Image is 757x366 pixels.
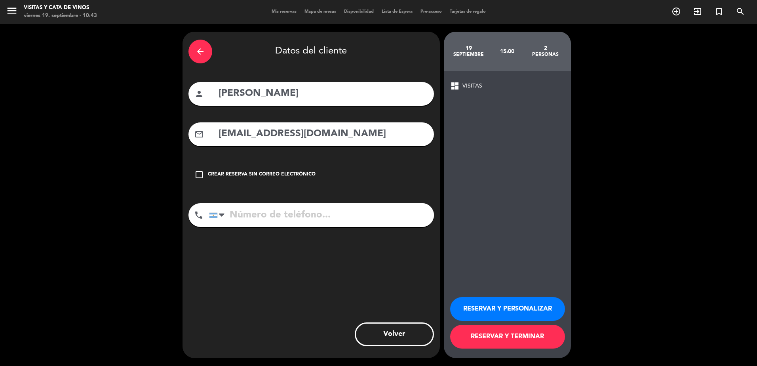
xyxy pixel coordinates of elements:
div: Crear reserva sin correo electrónico [208,171,316,179]
div: Datos del cliente [188,38,434,65]
div: 2 [526,45,565,51]
span: Lista de Espera [378,10,417,14]
i: person [194,89,204,99]
div: 15:00 [488,38,526,65]
div: 19 [450,45,488,51]
i: search [736,7,745,16]
div: personas [526,51,565,58]
input: Número de teléfono... [209,203,434,227]
span: VISITAS [462,82,482,91]
i: phone [194,210,204,220]
span: Disponibilidad [340,10,378,14]
i: check_box_outline_blank [194,170,204,179]
i: arrow_back [196,47,205,56]
span: dashboard [450,81,460,91]
input: Nombre del cliente [218,86,428,102]
button: Volver [355,322,434,346]
span: Mis reservas [268,10,301,14]
span: Pre-acceso [417,10,446,14]
div: Argentina: +54 [209,204,228,227]
span: Mapa de mesas [301,10,340,14]
div: Visitas y Cata de Vinos [24,4,97,12]
span: Tarjetas de regalo [446,10,490,14]
i: add_circle_outline [671,7,681,16]
i: turned_in_not [714,7,724,16]
button: RESERVAR Y TERMINAR [450,325,565,349]
div: septiembre [450,51,488,58]
i: mail_outline [194,130,204,139]
input: Email del cliente [218,126,428,142]
i: exit_to_app [693,7,702,16]
div: viernes 19. septiembre - 10:43 [24,12,97,20]
button: menu [6,5,18,19]
button: RESERVAR Y PERSONALIZAR [450,297,565,321]
i: menu [6,5,18,17]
